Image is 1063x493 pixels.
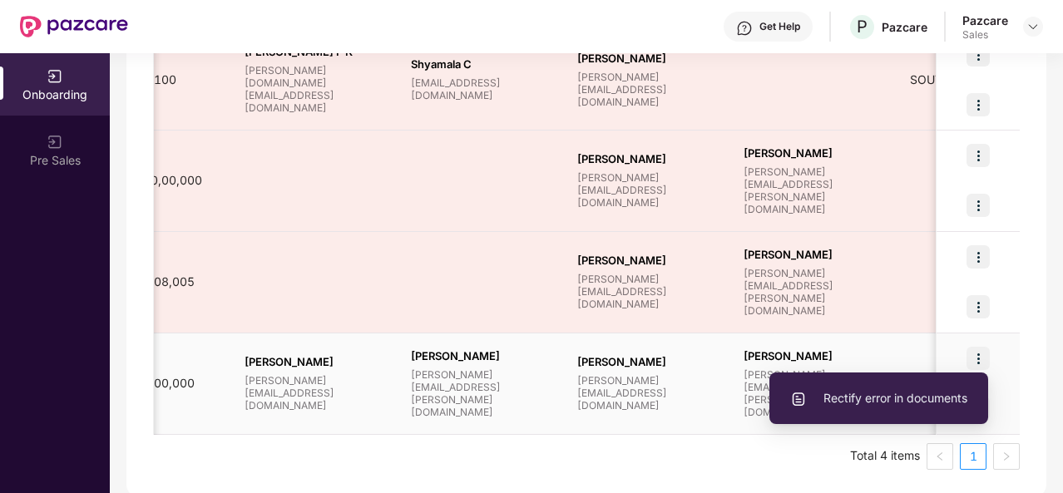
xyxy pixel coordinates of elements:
[967,194,990,217] img: icon
[790,389,967,407] span: Rectify error in documents
[935,451,945,461] span: left
[123,72,190,86] span: ₹8,100
[47,68,63,85] img: svg+xml;base64,PHN2ZyB3aWR0aD0iMjAiIGhlaWdodD0iMjAiIHZpZXdCb3g9IjAgMCAyMCAyMCIgZmlsbD0ibm9uZSIgeG...
[744,248,883,261] span: [PERSON_NAME]
[967,295,990,318] img: icon
[20,16,128,37] img: New Pazcare Logo
[577,71,717,108] span: [PERSON_NAME][EMAIL_ADDRESS][DOMAIN_NAME]
[857,17,868,37] span: P
[850,443,920,470] li: Total 4 items
[411,57,551,71] span: Shyamala C
[577,374,717,412] span: [PERSON_NAME][EMAIL_ADDRESS][DOMAIN_NAME]
[967,93,990,116] img: icon
[927,443,953,470] li: Previous Page
[882,19,927,35] div: Pazcare
[993,443,1020,470] button: right
[245,355,384,368] span: [PERSON_NAME]
[962,12,1008,28] div: Pazcare
[577,152,717,165] span: [PERSON_NAME]
[967,347,990,370] img: icon
[411,368,551,418] span: [PERSON_NAME][EMAIL_ADDRESS][PERSON_NAME][DOMAIN_NAME]
[47,134,63,150] img: svg+xml;base64,PHN2ZyB3aWR0aD0iMjAiIGhlaWdodD0iMjAiIHZpZXdCb3g9IjAgMCAyMCAyMCIgZmlsbD0ibm9uZSIgeG...
[1026,20,1040,33] img: svg+xml;base64,PHN2ZyBpZD0iRHJvcGRvd24tMzJ4MzIiIHhtbG5zPSJodHRwOi8vd3d3LnczLm9yZy8yMDAwL3N2ZyIgd2...
[577,273,717,310] span: [PERSON_NAME][EMAIL_ADDRESS][DOMAIN_NAME]
[744,368,883,418] span: [PERSON_NAME][EMAIL_ADDRESS][PERSON_NAME][DOMAIN_NAME]
[577,355,717,368] span: [PERSON_NAME]
[736,20,753,37] img: svg+xml;base64,PHN2ZyBpZD0iSGVscC0zMngzMiIgeG1sbnM9Imh0dHA6Ly93d3cudzMub3JnLzIwMDAvc3ZnIiB3aWR0aD...
[411,76,551,101] span: [EMAIL_ADDRESS][DOMAIN_NAME]
[577,254,717,267] span: [PERSON_NAME]
[1001,451,1011,461] span: right
[245,64,384,114] span: [PERSON_NAME][DOMAIN_NAME][EMAIL_ADDRESS][DOMAIN_NAME]
[245,374,384,412] span: [PERSON_NAME][EMAIL_ADDRESS][DOMAIN_NAME]
[744,267,883,317] span: [PERSON_NAME][EMAIL_ADDRESS][PERSON_NAME][DOMAIN_NAME]
[897,71,1063,89] div: SOUTH
[967,43,990,67] img: icon
[927,443,953,470] button: left
[577,171,717,209] span: [PERSON_NAME][EMAIL_ADDRESS][DOMAIN_NAME]
[759,20,800,33] div: Get Help
[411,349,551,362] span: [PERSON_NAME]
[577,52,717,65] span: [PERSON_NAME]
[744,165,883,215] span: [PERSON_NAME][EMAIL_ADDRESS][PERSON_NAME][DOMAIN_NAME]
[967,144,990,167] img: icon
[967,245,990,269] img: icon
[961,444,986,469] a: 1
[744,349,883,362] span: [PERSON_NAME]
[744,146,883,160] span: [PERSON_NAME]
[993,443,1020,470] li: Next Page
[123,376,208,390] span: ₹1,00,000
[960,443,986,470] li: 1
[790,391,807,407] img: svg+xml;base64,PHN2ZyBpZD0iVXBsb2FkX0xvZ3MiIGRhdGEtbmFtZT0iVXBsb2FkIExvZ3MiIHhtbG5zPSJodHRwOi8vd3...
[962,28,1008,42] div: Sales
[123,274,208,288] span: ₹2,08,005
[123,173,215,187] span: ₹10,00,000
